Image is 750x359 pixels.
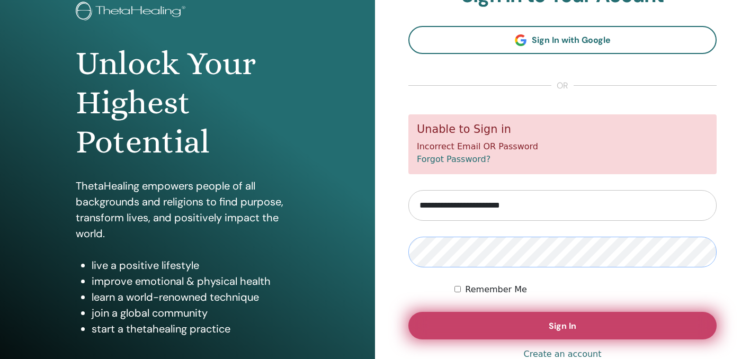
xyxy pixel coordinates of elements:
[76,44,299,162] h1: Unlock Your Highest Potential
[408,312,717,339] button: Sign In
[76,178,299,241] p: ThetaHealing empowers people of all backgrounds and religions to find purpose, transform lives, a...
[92,305,299,321] li: join a global community
[408,114,717,174] div: Incorrect Email OR Password
[465,283,527,296] label: Remember Me
[408,26,717,54] a: Sign In with Google
[417,123,708,136] h5: Unable to Sign in
[92,289,299,305] li: learn a world-renowned technique
[92,257,299,273] li: live a positive lifestyle
[92,273,299,289] li: improve emotional & physical health
[417,154,490,164] a: Forgot Password?
[92,321,299,337] li: start a thetahealing practice
[551,79,574,92] span: or
[532,34,611,46] span: Sign In with Google
[454,283,717,296] div: Keep me authenticated indefinitely or until I manually logout
[549,320,576,331] span: Sign In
